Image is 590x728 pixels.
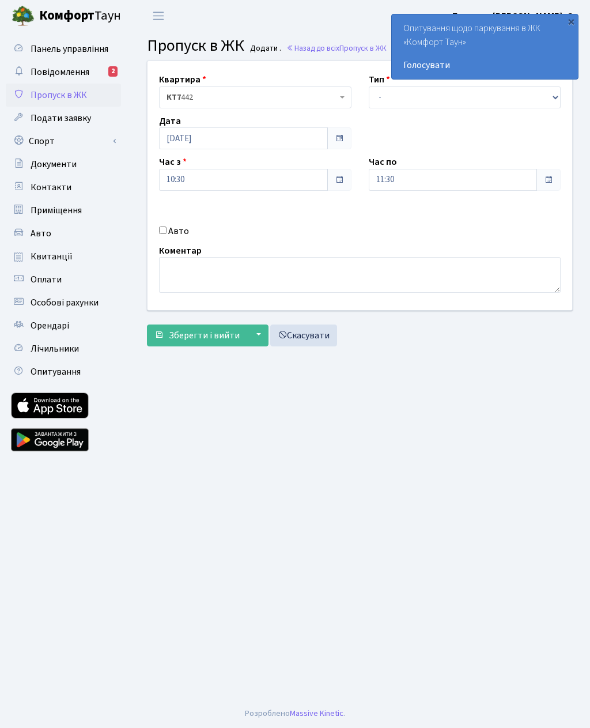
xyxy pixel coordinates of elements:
a: Квитанції [6,245,121,268]
div: Розроблено . [245,707,345,720]
a: Контакти [6,176,121,199]
a: Massive Kinetic [290,707,343,719]
b: Комфорт [39,6,94,25]
a: Опитування [6,360,121,383]
span: Зберегти і вийти [169,329,240,342]
a: Особові рахунки [6,291,121,314]
label: Тип [369,73,390,86]
a: Повідомлення2 [6,61,121,84]
a: Скасувати [270,325,337,346]
span: Таун [39,6,121,26]
img: logo.png [12,5,35,28]
span: Авто [31,227,51,240]
span: <b>КТ7</b>&nbsp;&nbsp;&nbsp;442 [167,92,337,103]
label: Час по [369,155,397,169]
a: Орендарі [6,314,121,337]
a: Оплати [6,268,121,291]
a: Документи [6,153,121,176]
a: Спорт [6,130,121,153]
button: Переключити навігацію [144,6,173,25]
span: Пропуск в ЖК [31,89,87,101]
div: 2 [108,66,118,77]
span: Документи [31,158,77,171]
span: Пропуск в ЖК [339,43,387,54]
a: Подати заявку [6,107,121,130]
a: Назад до всіхПропуск в ЖК [286,43,387,54]
a: Авто [6,222,121,245]
label: Час з [159,155,187,169]
a: Голосувати [403,58,566,72]
span: Повідомлення [31,66,89,78]
span: Оплати [31,273,62,286]
label: Коментар [159,243,202,257]
label: Дата [159,114,181,127]
span: <b>КТ7</b>&nbsp;&nbsp;&nbsp;442 [159,86,351,108]
span: Опитування [31,365,81,378]
span: Панель управління [31,43,108,55]
a: Приміщення [6,199,121,222]
span: Подати заявку [31,112,91,125]
label: Квартира [159,73,206,86]
small: Додати . [248,44,281,54]
span: Приміщення [31,204,82,217]
a: Пропуск в ЖК [6,84,121,107]
span: Пропуск в ЖК [147,34,244,57]
button: Зберегти і вийти [147,325,247,346]
div: Опитування щодо паркування в ЖК «Комфорт Таун» [392,14,578,79]
span: Квитанції [31,250,73,263]
span: Лічильники [31,342,79,355]
label: Авто [168,224,189,237]
b: КТ7 [167,92,181,103]
span: Контакти [31,181,71,194]
span: Особові рахунки [31,296,99,309]
a: Панель управління [6,37,121,61]
a: Лічильники [6,337,121,360]
div: × [565,16,577,27]
b: Блєдних [PERSON_NAME]. О. [452,10,576,22]
span: Орендарі [31,319,69,332]
a: Блєдних [PERSON_NAME]. О. [452,9,576,23]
